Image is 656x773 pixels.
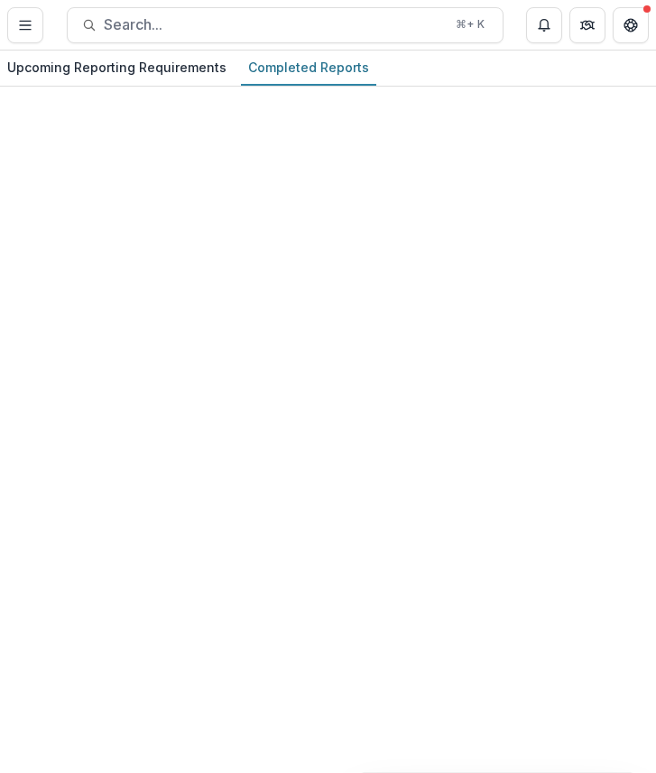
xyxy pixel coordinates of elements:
a: Completed Reports [241,51,376,86]
div: ⌘ + K [452,14,488,34]
span: Search... [104,16,445,33]
button: Get Help [613,7,649,43]
button: Toggle Menu [7,7,43,43]
div: Completed Reports [241,54,376,80]
button: Notifications [526,7,562,43]
button: Partners [569,7,605,43]
button: Search... [67,7,504,43]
